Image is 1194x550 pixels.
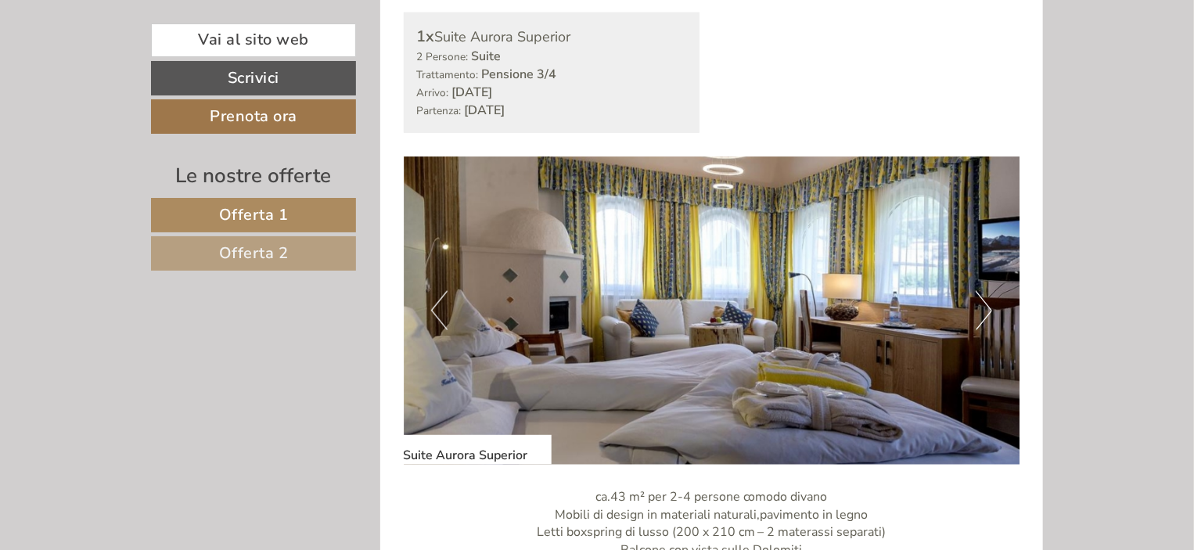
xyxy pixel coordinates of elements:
div: Le nostre offerte [151,161,356,190]
small: 2 Persone: [417,49,469,64]
div: Suite Aurora Superior [417,26,687,49]
b: [DATE] [465,102,505,119]
b: Suite [472,48,502,65]
b: 1x [417,26,435,47]
small: 19:16 [23,76,237,87]
small: Trattamento: [417,67,479,82]
button: Next [976,291,992,330]
div: Suite Aurora Superior [404,435,552,465]
span: Offerta 2 [219,243,289,264]
a: Vai al sito web [151,23,356,57]
b: [DATE] [452,84,493,101]
small: Partenza: [417,103,462,118]
button: Invia [533,405,617,440]
span: Offerta 1 [219,204,289,225]
div: [DATE] [279,12,338,38]
div: Buon giorno, come possiamo aiutarla? [12,42,245,90]
small: Arrivo: [417,85,449,100]
a: Prenota ora [151,99,356,134]
img: image [404,156,1020,465]
div: Hotel Kristall [23,45,237,58]
button: Previous [431,291,448,330]
b: Pensione 3/4 [482,66,557,83]
a: Scrivici [151,61,356,95]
